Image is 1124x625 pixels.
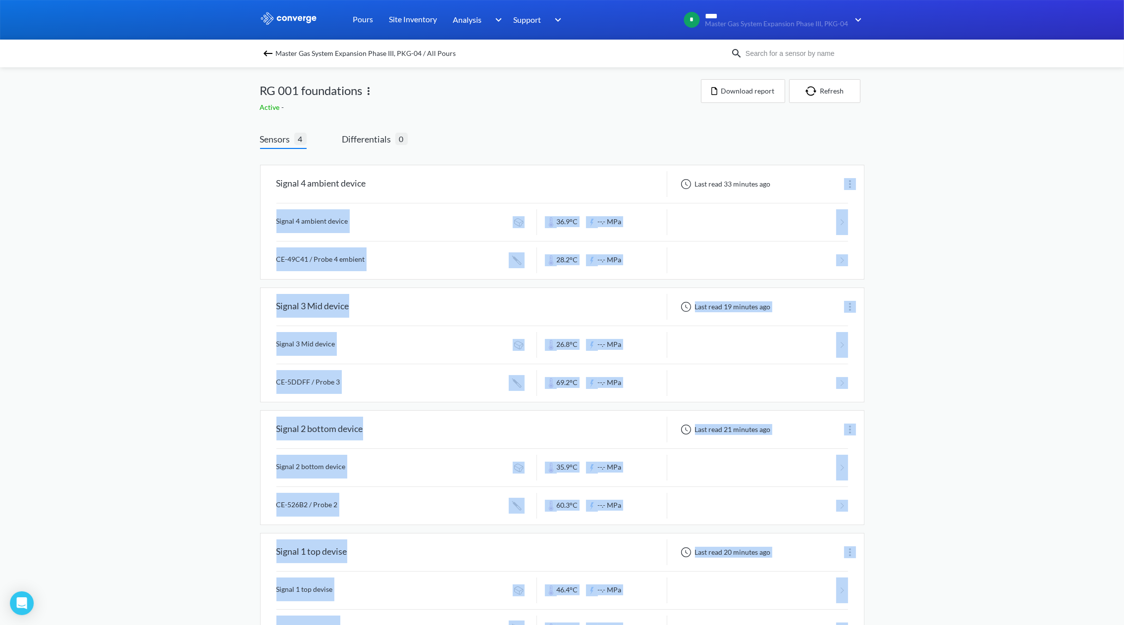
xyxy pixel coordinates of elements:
[548,14,564,26] img: downArrow.svg
[276,171,366,197] div: Signal 4 ambient device
[276,47,456,60] span: Master Gas System Expansion Phase III, PKG-04 / All Pours
[260,103,282,111] span: Active
[675,546,774,558] div: Last read 20 minutes ago
[844,424,856,435] img: more.svg
[488,14,504,26] img: downArrow.svg
[294,133,307,145] span: 4
[276,294,349,320] div: Signal 3 Mid device
[675,424,774,435] div: Last read 21 minutes ago
[276,417,363,442] div: Signal 2 bottom device
[705,20,849,28] span: Master Gas System Expansion Phase III, PKG-04
[701,79,785,103] button: Download report
[844,301,856,313] img: more.svg
[675,178,774,190] div: Last read 33 minutes ago
[514,13,541,26] span: Support
[260,12,318,25] img: logo_ewhite.svg
[363,85,375,97] img: more.svg
[260,132,294,146] span: Sensors
[711,87,717,95] img: icon-file.svg
[282,103,286,111] span: -
[731,48,743,59] img: icon-search.svg
[395,133,408,145] span: 0
[276,539,347,565] div: Signal 1 top devise
[844,178,856,190] img: more.svg
[260,81,363,100] span: RG 001 foundations
[262,48,274,59] img: backspace.svg
[342,132,395,146] span: Differentials
[805,86,820,96] img: icon-refresh.svg
[789,79,860,103] button: Refresh
[849,14,864,26] img: downArrow.svg
[453,13,482,26] span: Analysis
[675,301,774,313] div: Last read 19 minutes ago
[743,48,862,59] input: Search for a sensor by name
[844,546,856,558] img: more.svg
[10,591,34,615] div: Open Intercom Messenger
